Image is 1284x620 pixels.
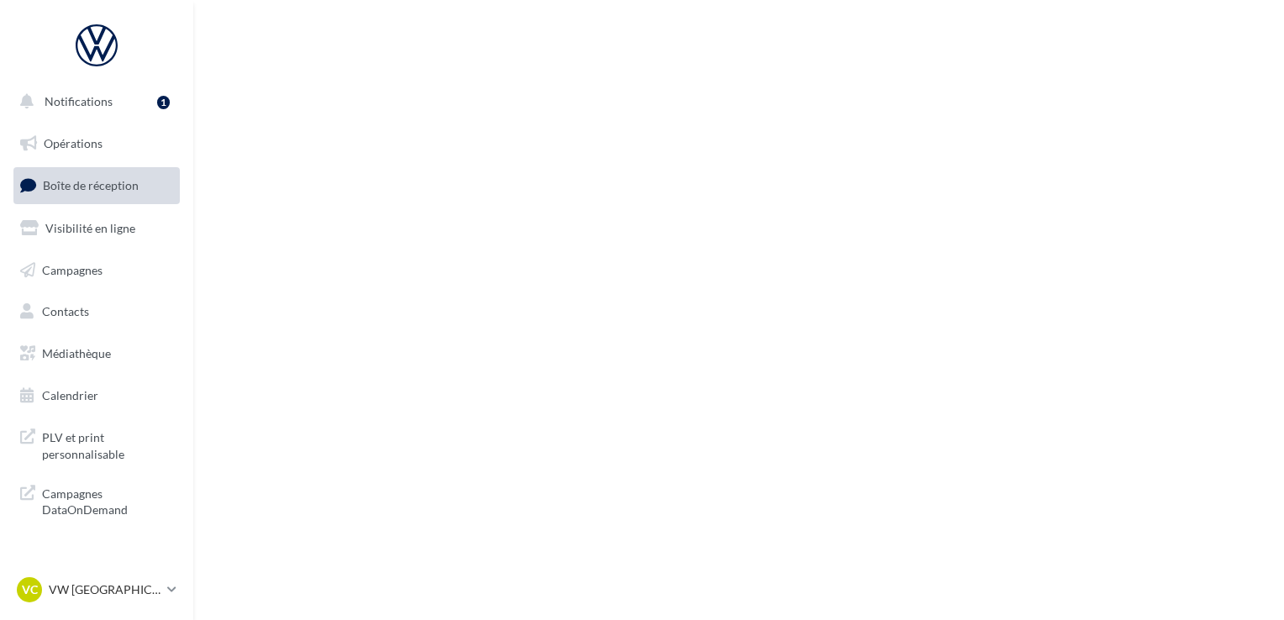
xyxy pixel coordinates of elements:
[10,167,183,203] a: Boîte de réception
[49,581,160,598] p: VW [GEOGRAPHIC_DATA]
[157,96,170,109] div: 1
[13,574,180,606] a: VC VW [GEOGRAPHIC_DATA]
[45,94,113,108] span: Notifications
[44,136,103,150] span: Opérations
[22,581,38,598] span: VC
[42,426,173,462] span: PLV et print personnalisable
[10,253,183,288] a: Campagnes
[10,419,183,469] a: PLV et print personnalisable
[42,346,111,360] span: Médiathèque
[10,336,183,371] a: Médiathèque
[10,294,183,329] a: Contacts
[45,221,135,235] span: Visibilité en ligne
[10,378,183,413] a: Calendrier
[42,482,173,518] span: Campagnes DataOnDemand
[10,476,183,525] a: Campagnes DataOnDemand
[10,84,176,119] button: Notifications 1
[43,178,139,192] span: Boîte de réception
[42,388,98,402] span: Calendrier
[10,126,183,161] a: Opérations
[10,211,183,246] a: Visibilité en ligne
[42,262,103,276] span: Campagnes
[42,304,89,318] span: Contacts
